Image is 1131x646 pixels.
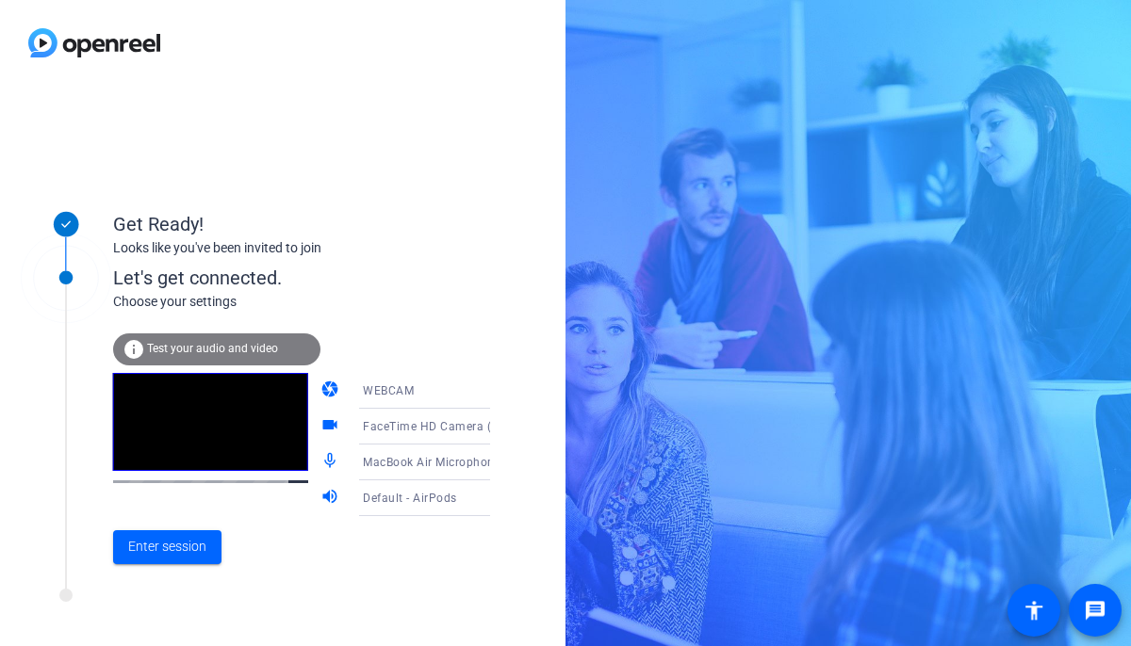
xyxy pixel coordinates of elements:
[147,342,278,355] span: Test your audio and video
[113,264,529,292] div: Let's get connected.
[1084,599,1106,622] mat-icon: message
[320,487,343,509] mat-icon: volume_up
[320,380,343,402] mat-icon: camera
[1023,599,1045,622] mat-icon: accessibility
[363,454,551,469] span: MacBook Air Microphone (Built-in)
[363,384,414,397] span: WEBCAM
[363,418,556,433] span: FaceTime HD Camera (C4E1:9BFB)
[113,238,490,258] div: Looks like you've been invited to join
[363,492,457,505] span: Default - AirPods
[123,338,145,361] mat-icon: info
[320,451,343,474] mat-icon: mic_none
[113,292,529,312] div: Choose your settings
[128,537,206,557] span: Enter session
[113,210,490,238] div: Get Ready!
[320,415,343,438] mat-icon: videocam
[113,530,221,564] button: Enter session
